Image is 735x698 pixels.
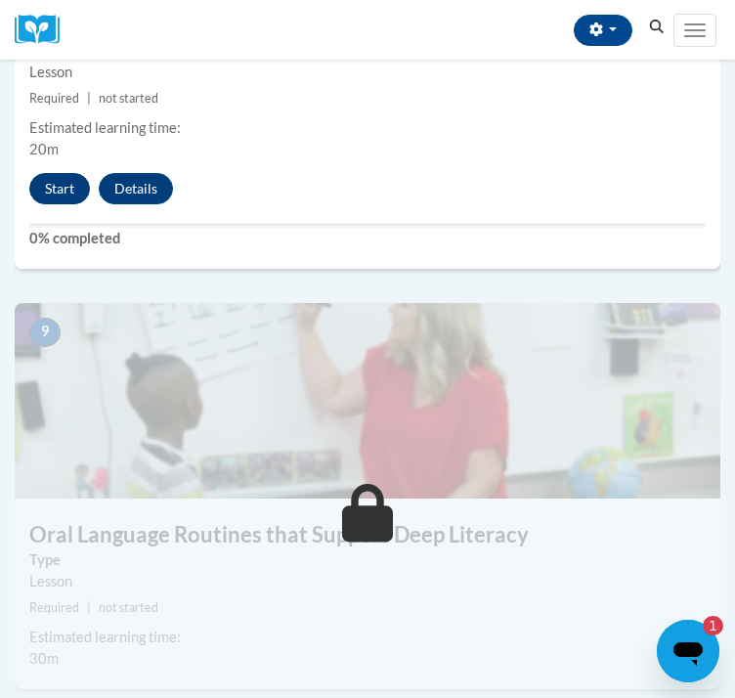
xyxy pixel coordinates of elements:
span: 20m [29,141,59,157]
a: Cox Campus [15,15,73,45]
button: Start [29,173,90,204]
button: Details [99,173,173,204]
span: not started [99,91,158,106]
span: 30m [29,650,59,667]
span: | [87,600,91,615]
div: Estimated learning time: [29,117,706,139]
div: Lesson [29,62,706,83]
span: Required [29,91,79,106]
label: Type [29,549,706,571]
iframe: Number of unread messages [684,616,723,635]
img: Course Image [15,303,720,499]
span: not started [99,600,158,615]
span: 9 [29,318,61,347]
button: Search [642,16,671,39]
span: Required [29,600,79,615]
button: Account Settings [574,15,632,46]
label: 0% completed [29,228,706,249]
h3: Oral Language Routines that Support Deep Literacy [15,520,720,550]
div: Lesson [29,571,706,592]
span: | [87,91,91,106]
div: Estimated learning time: [29,627,706,648]
img: Logo brand [15,15,73,45]
iframe: Button to launch messaging window, 1 unread message [657,620,719,682]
